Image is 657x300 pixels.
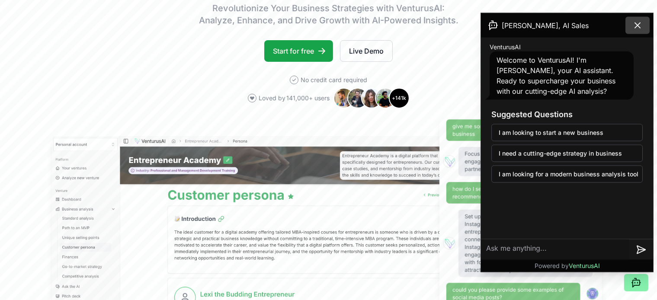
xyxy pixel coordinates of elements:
[340,40,393,62] a: Live Demo
[361,88,382,109] img: Avatar 3
[347,88,368,109] img: Avatar 2
[491,109,643,121] h3: Suggested Questions
[502,20,589,31] span: [PERSON_NAME], AI Sales
[569,262,600,269] span: VenturusAI
[497,56,615,96] span: Welcome to VenturusAI! I'm [PERSON_NAME], your AI assistant. Ready to supercharge your business w...
[491,145,643,162] button: I need a cutting-edge strategy in business
[490,43,521,51] span: VenturusAI
[264,40,333,62] a: Start for free
[535,262,600,270] p: Powered by
[491,166,643,183] button: I am looking for a modern business analysis tool
[491,124,643,141] button: I am looking to start a new business
[375,88,396,109] img: Avatar 4
[333,88,354,109] img: Avatar 1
